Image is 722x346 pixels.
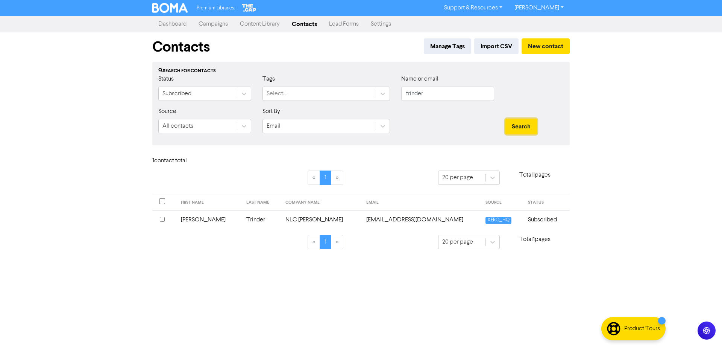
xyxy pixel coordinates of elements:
h1: Contacts [152,38,210,56]
button: Manage Tags [424,38,471,54]
div: All contacts [162,122,193,131]
img: BOMA Logo [152,3,188,13]
th: COMPANY NAME [281,194,362,211]
a: Page 1 is your current page [320,171,331,185]
td: NLC [PERSON_NAME] [281,210,362,229]
a: Page 1 is your current page [320,235,331,249]
h6: 1 contact total [152,157,212,165]
a: Support & Resources [438,2,508,14]
button: New contact [522,38,570,54]
td: Trinder [242,210,281,229]
th: EMAIL [362,194,481,211]
label: Name or email [401,75,438,84]
div: Select... [267,89,287,98]
span: XERO_HQ [485,217,511,224]
a: Lead Forms [323,17,365,32]
p: Total 1 pages [500,235,570,244]
th: STATUS [523,194,570,211]
label: Sort By [262,107,280,116]
span: Premium Libraries: [197,6,235,11]
div: Search for contacts [158,68,564,75]
div: 20 per page [442,173,473,182]
label: Tags [262,75,275,84]
a: Settings [365,17,397,32]
td: jmtrinder@gmail.com [362,210,481,229]
label: Source [158,107,176,116]
button: Import CSV [474,38,519,54]
a: Contacts [286,17,323,32]
a: Content Library [234,17,286,32]
a: Campaigns [193,17,234,32]
iframe: Chat Widget [684,310,722,346]
th: LAST NAME [242,194,281,211]
img: The Gap [241,3,258,13]
button: Search [505,119,537,134]
a: Dashboard [152,17,193,32]
div: 20 per page [442,238,473,247]
a: [PERSON_NAME] [508,2,570,14]
th: SOURCE [481,194,523,211]
td: Subscribed [523,210,570,229]
p: Total 1 pages [500,171,570,180]
td: [PERSON_NAME] [176,210,242,229]
div: Subscribed [162,89,191,98]
label: Status [158,75,174,84]
th: FIRST NAME [176,194,242,211]
div: Email [267,122,281,131]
